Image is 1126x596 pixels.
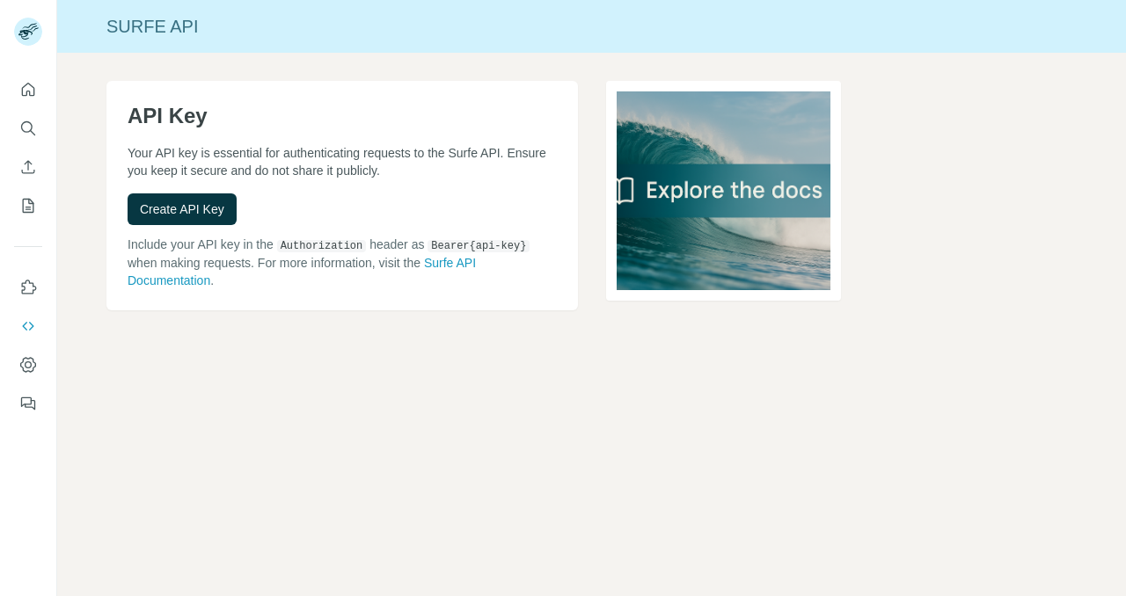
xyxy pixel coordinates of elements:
button: Feedback [14,388,42,419]
button: Dashboard [14,349,42,381]
div: Surfe API [57,14,1126,39]
p: Include your API key in the header as when making requests. For more information, visit the . [128,236,557,289]
button: My lists [14,190,42,222]
h1: API Key [128,102,557,130]
button: Search [14,113,42,144]
button: Quick start [14,74,42,105]
code: Bearer {api-key} [428,240,530,252]
button: Use Surfe on LinkedIn [14,272,42,303]
button: Create API Key [128,193,237,225]
code: Authorization [277,240,367,252]
span: Create API Key [140,200,224,218]
button: Enrich CSV [14,151,42,183]
button: Use Surfe API [14,310,42,342]
p: Your API key is essential for authenticating requests to the Surfe API. Ensure you keep it secure... [128,144,557,179]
